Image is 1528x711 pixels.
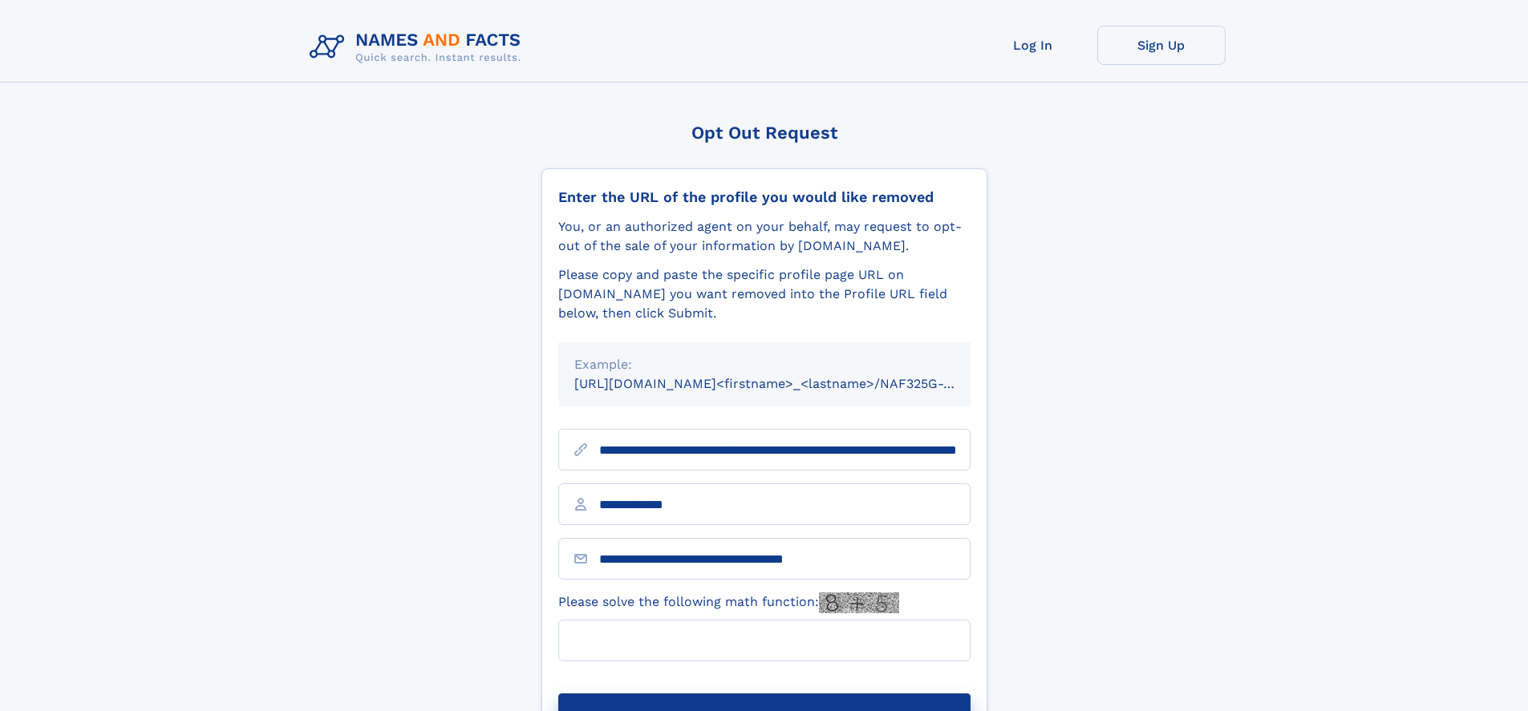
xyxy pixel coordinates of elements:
[1097,26,1226,65] a: Sign Up
[541,123,987,143] div: Opt Out Request
[558,217,971,256] div: You, or an authorized agent on your behalf, may request to opt-out of the sale of your informatio...
[574,355,954,374] div: Example:
[558,592,899,613] label: Please solve the following math function:
[558,188,971,206] div: Enter the URL of the profile you would like removed
[969,26,1097,65] a: Log In
[574,376,1001,391] small: [URL][DOMAIN_NAME]<firstname>_<lastname>/NAF325G-xxxxxxxx
[558,265,971,323] div: Please copy and paste the specific profile page URL on [DOMAIN_NAME] you want removed into the Pr...
[303,26,534,69] img: Logo Names and Facts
